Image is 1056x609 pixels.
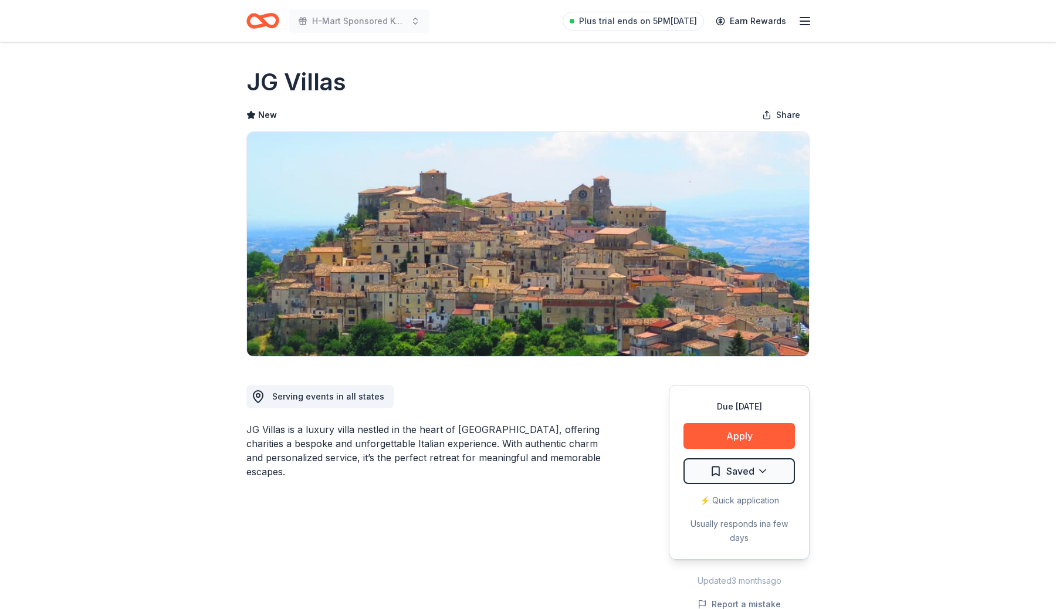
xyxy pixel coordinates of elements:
span: Plus trial ends on 5PM[DATE] [579,14,697,28]
button: Share [753,103,810,127]
span: New [258,108,277,122]
span: Saved [726,463,754,479]
div: ⚡️ Quick application [683,493,795,507]
span: Share [776,108,800,122]
img: Image for JG Villas [247,132,809,356]
button: Apply [683,423,795,449]
button: Saved [683,458,795,484]
div: Due [DATE] [683,400,795,414]
h1: JG Villas [246,66,346,99]
span: Serving events in all states [272,391,384,401]
a: Home [246,7,279,35]
div: JG Villas is a luxury villa nestled in the heart of [GEOGRAPHIC_DATA], offering charities a bespo... [246,422,612,479]
a: Plus trial ends on 5PM[DATE] [563,12,704,31]
div: Updated 3 months ago [669,574,810,588]
span: H-Mart Sponsored Korean Food Fair [312,14,406,28]
a: Earn Rewards [709,11,793,32]
div: Usually responds in a few days [683,517,795,545]
button: H-Mart Sponsored Korean Food Fair [289,9,429,33]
